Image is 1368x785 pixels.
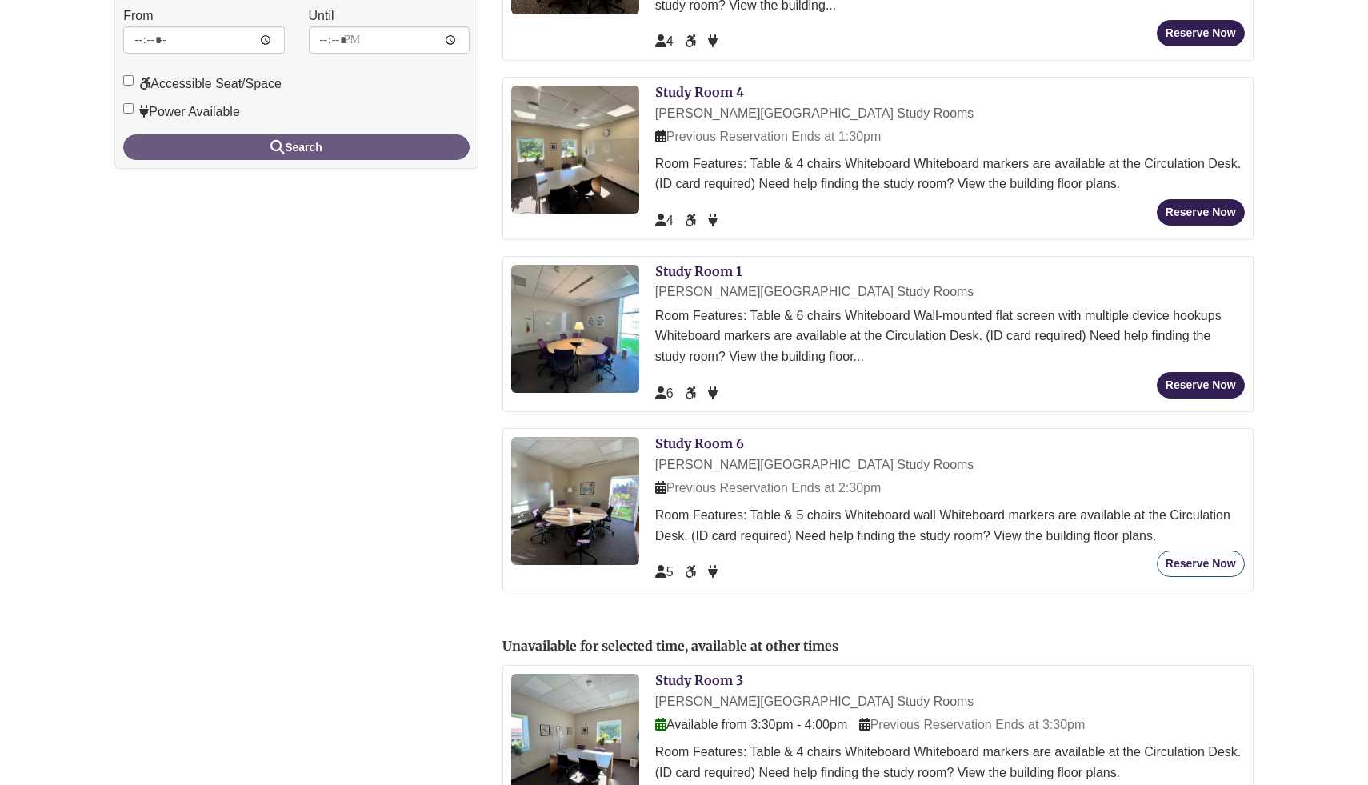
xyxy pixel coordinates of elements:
div: Room Features: Table & 6 chairs Whiteboard Wall-mounted flat screen with multiple device hookups ... [655,306,1245,367]
button: Reserve Now [1157,372,1245,399]
a: Study Room 3 [655,672,743,688]
div: [PERSON_NAME][GEOGRAPHIC_DATA] Study Rooms [655,103,1245,124]
div: [PERSON_NAME][GEOGRAPHIC_DATA] Study Rooms [655,282,1245,302]
span: Available from 3:30pm - 4:00pm [655,718,847,731]
span: The capacity of this space [655,386,674,400]
img: Study Room 4 [511,86,639,214]
label: Power Available [123,102,240,122]
a: Study Room 6 [655,435,744,451]
span: Accessible Seat/Space [685,34,699,48]
span: The capacity of this space [655,34,674,48]
span: Accessible Seat/Space [685,214,699,227]
label: Until [309,6,334,26]
button: Search [123,134,470,160]
a: Study Room 1 [655,263,742,279]
div: Room Features: Table & 4 chairs Whiteboard Whiteboard markers are available at the Circulation De... [655,742,1245,783]
input: Power Available [123,103,134,114]
span: Previous Reservation Ends at 1:30pm [655,130,882,143]
div: Room Features: Table & 4 chairs Whiteboard Whiteboard markers are available at the Circulation De... [655,154,1245,194]
span: Accessible Seat/Space [685,386,699,400]
span: Power Available [708,34,718,48]
button: Reserve Now [1157,20,1245,46]
input: Accessible Seat/Space [123,75,134,86]
div: Room Features: Table & 5 chairs Whiteboard wall Whiteboard markers are available at the Circulati... [655,505,1245,546]
button: Reserve Now [1157,551,1245,577]
label: Accessible Seat/Space [123,74,282,94]
h2: Unavailable for selected time, available at other times [502,639,1254,654]
span: Previous Reservation Ends at 3:30pm [859,718,1086,731]
button: Reserve Now [1157,199,1245,226]
div: [PERSON_NAME][GEOGRAPHIC_DATA] Study Rooms [655,691,1245,712]
span: The capacity of this space [655,565,674,579]
label: From [123,6,153,26]
img: Study Room 1 [511,265,639,393]
div: [PERSON_NAME][GEOGRAPHIC_DATA] Study Rooms [655,455,1245,475]
span: Previous Reservation Ends at 2:30pm [655,481,882,495]
a: Study Room 4 [655,84,744,100]
span: The capacity of this space [655,214,674,227]
span: Power Available [708,565,718,579]
span: Power Available [708,386,718,400]
span: Power Available [708,214,718,227]
img: Study Room 6 [511,437,639,565]
span: Accessible Seat/Space [685,565,699,579]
